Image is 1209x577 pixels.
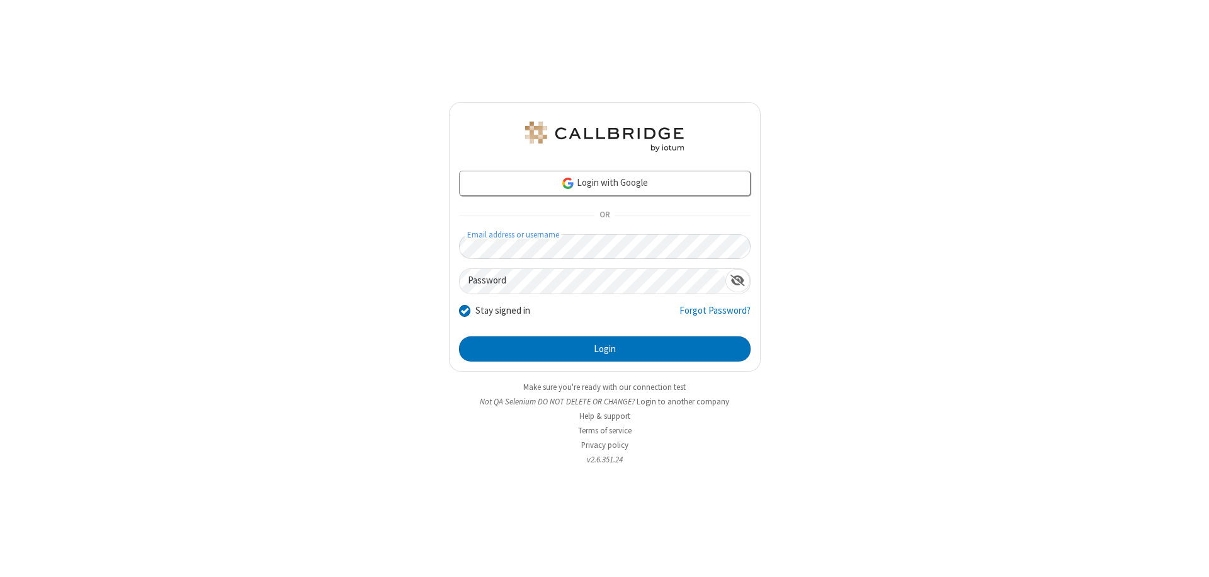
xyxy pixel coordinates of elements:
input: Password [460,269,725,294]
label: Stay signed in [475,304,530,318]
a: Forgot Password? [679,304,751,328]
a: Terms of service [578,425,632,436]
button: Login to another company [637,396,729,408]
a: Privacy policy [581,440,628,450]
img: QA Selenium DO NOT DELETE OR CHANGE [523,122,686,152]
button: Login [459,336,751,362]
a: Login with Google [459,171,751,196]
input: Email address or username [459,234,751,259]
div: Show password [725,269,750,292]
li: Not QA Selenium DO NOT DELETE OR CHANGE? [449,396,761,408]
iframe: Chat [1178,544,1200,568]
img: google-icon.png [561,176,575,190]
a: Make sure you're ready with our connection test [523,382,686,392]
span: OR [594,207,615,224]
li: v2.6.351.24 [449,454,761,466]
a: Help & support [579,411,630,421]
